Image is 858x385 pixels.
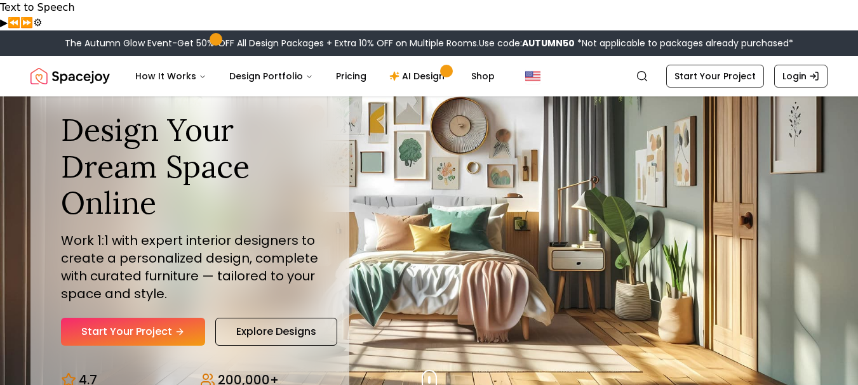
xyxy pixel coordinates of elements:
a: Login [774,65,828,88]
span: Use code: [479,37,575,49]
span: *Not applicable to packages already purchased* [575,37,793,49]
nav: Main [125,63,505,89]
p: Work 1:1 with expert interior designers to create a personalized design, complete with curated fu... [61,232,319,303]
a: Explore Designs [215,318,337,346]
a: Spacejoy [30,63,110,89]
button: How It Works [125,63,217,89]
a: Pricing [326,63,377,89]
button: Design Portfolio [219,63,323,89]
button: Forward [20,15,33,30]
button: Previous [8,15,20,30]
a: AI Design [379,63,459,89]
img: Spacejoy Logo [30,63,110,89]
div: The Autumn Glow Event-Get 50% OFF All Design Packages + Extra 10% OFF on Multiple Rooms. [65,37,793,49]
img: United States [525,69,540,84]
a: Start Your Project [61,318,205,346]
button: Settings [33,15,42,30]
h1: Design Your Dream Space Online [61,112,319,221]
nav: Global [30,56,828,96]
b: AUTUMN50 [522,37,575,49]
a: Start Your Project [666,65,764,88]
a: Shop [461,63,505,89]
